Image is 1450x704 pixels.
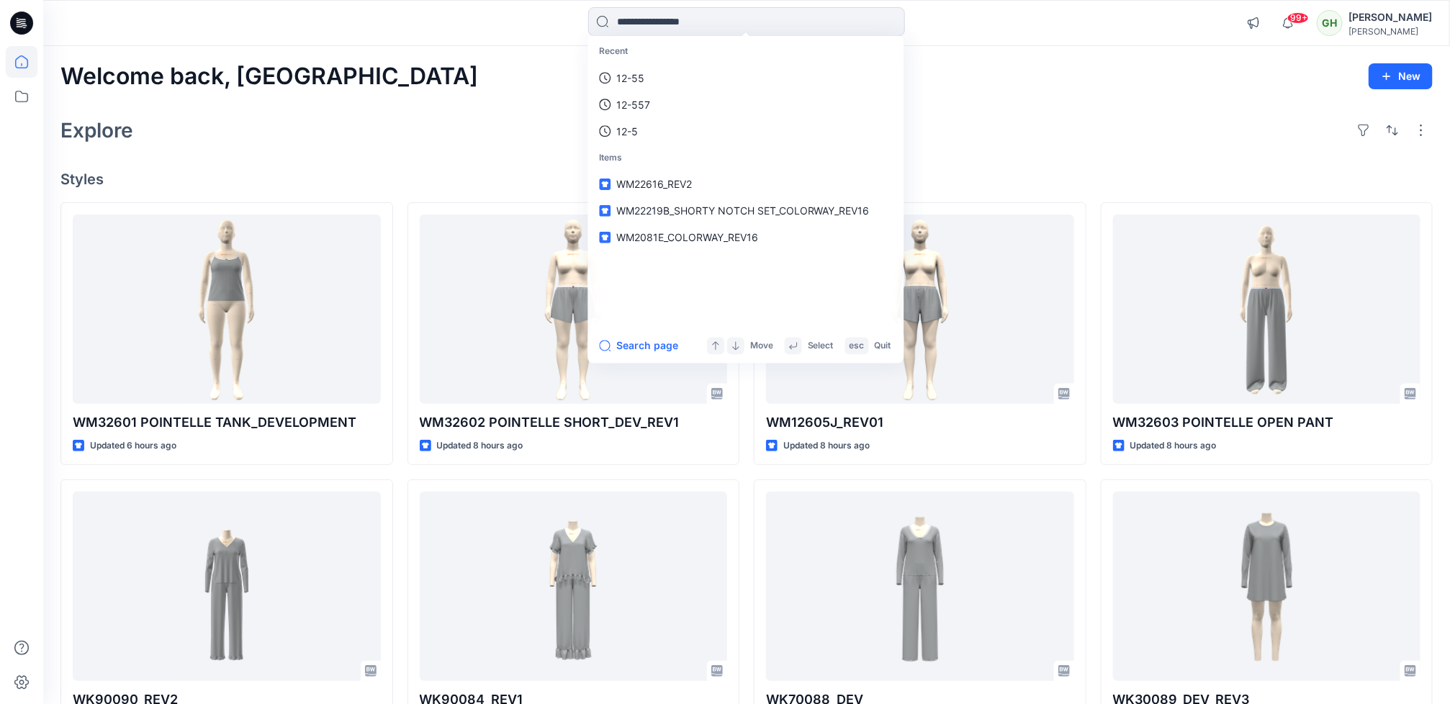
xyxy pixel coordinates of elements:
[766,492,1074,681] a: WK70088_DEV
[420,412,728,433] p: WM32602 POINTELLE SHORT_DEV_REV1
[420,215,728,404] a: WM32602 POINTELLE SHORT_DEV_REV1
[750,338,773,353] p: Move
[1130,438,1217,453] p: Updated 8 hours ago
[875,338,891,353] p: Quit
[1113,412,1421,433] p: WM32603 POINTELLE OPEN PANT
[591,197,901,224] a: WM22219B_SHORTY NOTCH SET_COLORWAY_REV16
[766,215,1074,404] a: WM12605J_REV01
[616,124,638,139] p: 12-5
[73,412,381,433] p: WM32601 POINTELLE TANK_DEVELOPMENT
[591,65,901,91] a: 12-55
[60,63,478,90] h2: Welcome back, [GEOGRAPHIC_DATA]
[73,215,381,404] a: WM32601 POINTELLE TANK_DEVELOPMENT
[73,492,381,681] a: WK90090_REV2
[591,224,901,251] a: WM2081E_COLORWAY_REV16
[591,171,901,197] a: WM22616_REV2
[616,231,758,243] span: WM2081E_COLORWAY_REV16
[616,204,869,217] span: WM22219B_SHORTY NOTCH SET_COLORWAY_REV16
[437,438,523,453] p: Updated 8 hours ago
[1369,63,1433,89] button: New
[783,438,870,453] p: Updated 8 hours ago
[616,71,644,86] p: 12-55
[591,145,901,171] p: Items
[591,38,901,64] p: Recent
[766,412,1074,433] p: WM12605J_REV01
[1348,9,1432,26] div: [PERSON_NAME]
[60,119,133,142] h2: Explore
[808,338,834,353] p: Select
[1348,26,1432,37] div: [PERSON_NAME]
[420,492,728,681] a: WK90084_REV1
[616,97,650,112] p: 12-557
[90,438,176,453] p: Updated 6 hours ago
[1287,12,1309,24] span: 99+
[1113,215,1421,404] a: WM32603 POINTELLE OPEN PANT
[616,178,692,190] span: WM22616_REV2
[599,338,678,355] button: Search page
[1113,492,1421,681] a: WK30089_DEV_REV3
[1317,10,1343,36] div: GH
[60,171,1433,188] h4: Styles
[850,338,865,353] p: esc
[591,118,901,145] a: 12-5
[591,91,901,118] a: 12-557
